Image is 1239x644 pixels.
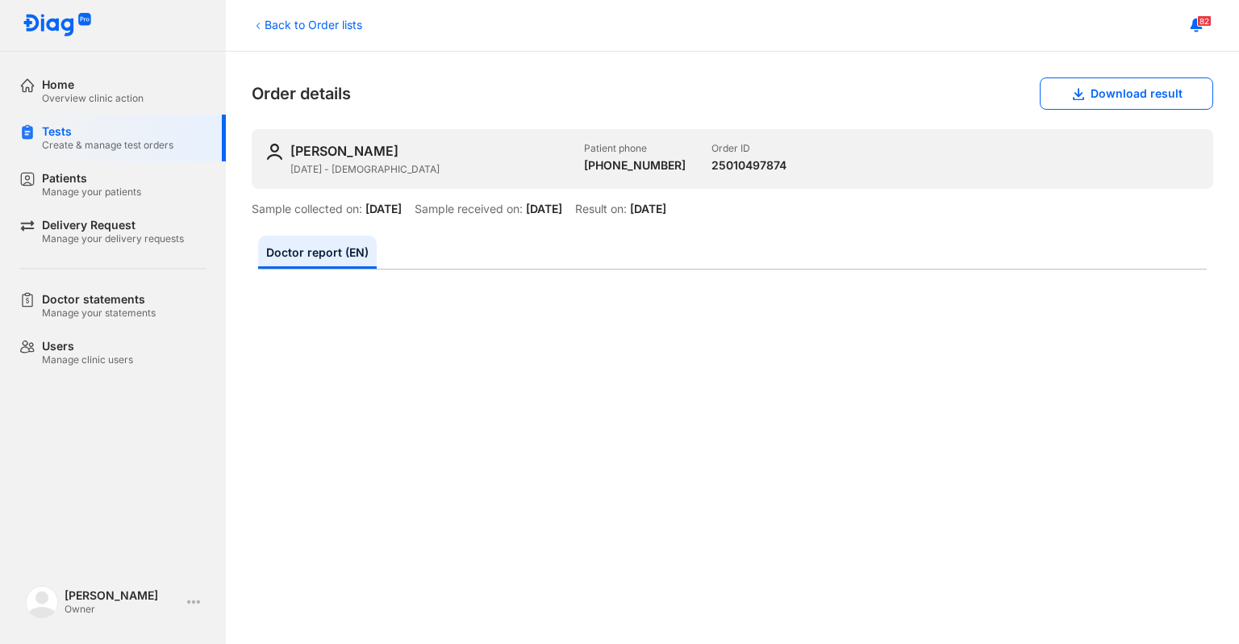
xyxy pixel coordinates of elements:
div: Tests [42,124,173,139]
div: Back to Order lists [252,16,362,33]
div: [DATE] [630,202,666,216]
span: 82 [1197,15,1212,27]
div: Create & manage test orders [42,139,173,152]
div: Result on: [575,202,627,216]
div: Manage your patients [42,186,141,199]
div: Order details [252,77,1213,110]
div: 25010497874 [711,158,786,173]
div: Users [42,339,133,353]
a: Doctor report (EN) [258,236,377,269]
div: Order ID [711,142,786,155]
div: Delivery Request [42,218,184,232]
div: [DATE] [526,202,562,216]
div: [PERSON_NAME] [65,588,181,603]
div: Sample collected on: [252,202,362,216]
div: [DATE] - [DEMOGRAPHIC_DATA] [290,163,571,176]
div: Home [42,77,144,92]
div: Manage your statements [42,307,156,320]
img: user-icon [265,142,284,161]
div: [PHONE_NUMBER] [584,158,686,173]
img: logo [23,13,92,38]
img: logo [26,586,58,618]
div: [PERSON_NAME] [290,142,398,160]
div: Patient phone [584,142,686,155]
div: [DATE] [365,202,402,216]
div: Owner [65,603,181,616]
div: Patients [42,171,141,186]
div: Sample received on: [415,202,523,216]
div: Manage your delivery requests [42,232,184,245]
button: Download result [1040,77,1213,110]
div: Doctor statements [42,292,156,307]
div: Overview clinic action [42,92,144,105]
div: Manage clinic users [42,353,133,366]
